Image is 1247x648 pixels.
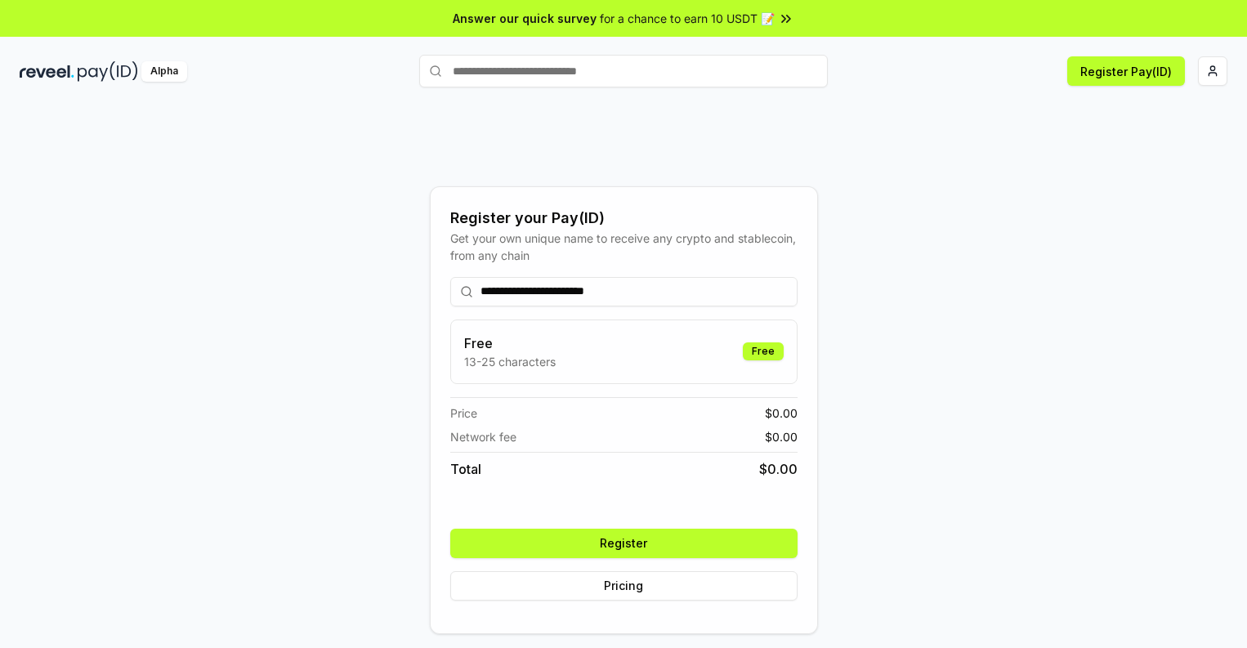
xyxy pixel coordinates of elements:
[759,459,798,479] span: $ 0.00
[450,404,477,422] span: Price
[450,459,481,479] span: Total
[765,428,798,445] span: $ 0.00
[765,404,798,422] span: $ 0.00
[141,61,187,82] div: Alpha
[450,529,798,558] button: Register
[450,230,798,264] div: Get your own unique name to receive any crypto and stablecoin, from any chain
[743,342,784,360] div: Free
[1067,56,1185,86] button: Register Pay(ID)
[600,10,775,27] span: for a chance to earn 10 USDT 📝
[464,353,556,370] p: 13-25 characters
[450,428,516,445] span: Network fee
[453,10,597,27] span: Answer our quick survey
[450,571,798,601] button: Pricing
[78,61,138,82] img: pay_id
[450,207,798,230] div: Register your Pay(ID)
[20,61,74,82] img: reveel_dark
[464,333,556,353] h3: Free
